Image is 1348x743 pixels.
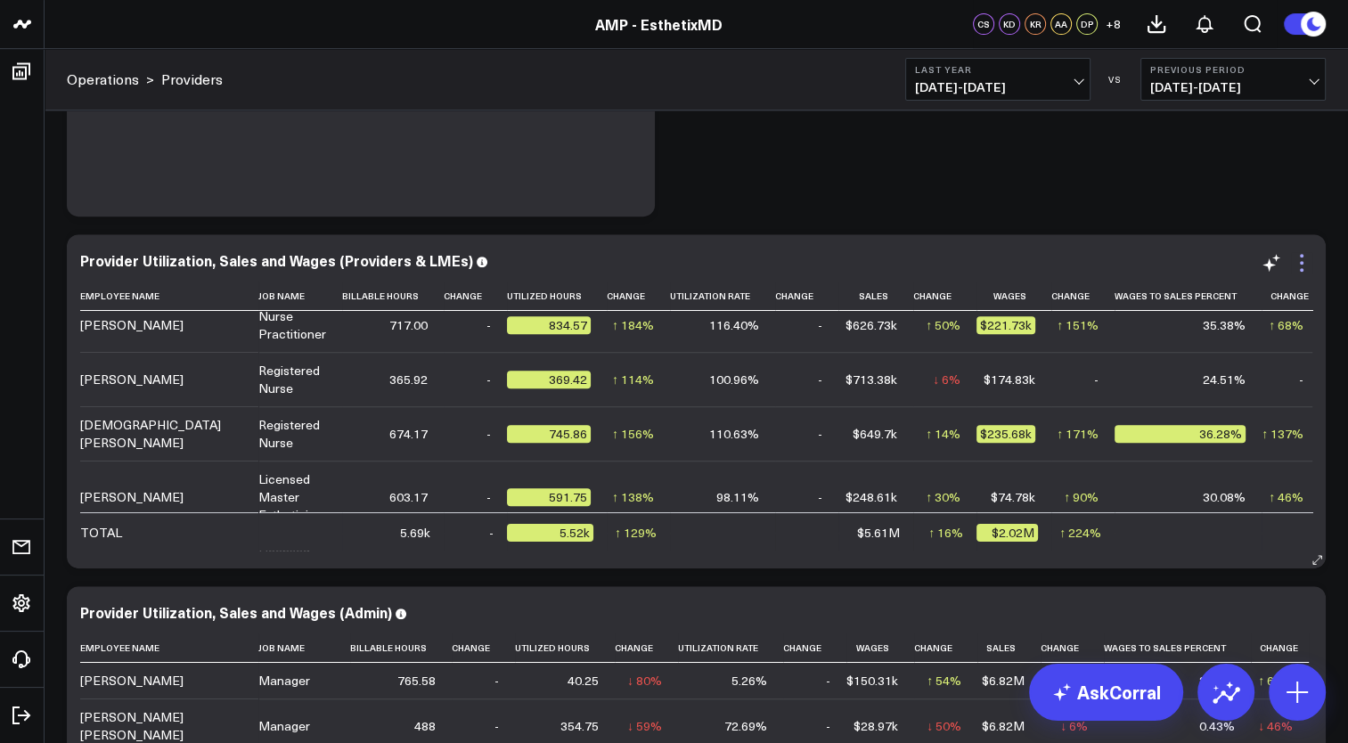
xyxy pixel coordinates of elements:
div: ↓ 50% [927,717,961,735]
div: 72.69% [724,717,767,735]
div: - [826,672,830,690]
div: [DEMOGRAPHIC_DATA][PERSON_NAME] [80,416,242,452]
div: Nurse Practitioner [258,307,326,343]
div: TOTAL [80,524,122,542]
th: Utilized Hours [507,282,607,311]
th: Wages To Sales Percent [1115,282,1262,311]
th: Change [913,282,976,311]
div: 35.38% [1203,316,1246,334]
th: Sales [977,633,1041,663]
div: $5.61M [857,524,900,542]
div: $626.73k [846,316,897,334]
div: AA [1050,13,1072,35]
div: - [494,717,499,735]
div: $28.97k [854,717,898,735]
div: Manager [258,717,310,735]
div: ↑ 137% [1262,425,1303,443]
th: Employee Name [80,633,258,663]
div: 40.25 [568,672,599,690]
div: ↑ 129% [615,524,657,542]
a: AMP - EsthetixMD [595,14,723,34]
th: Employee Name [80,282,258,311]
div: $2.02M [976,524,1038,542]
div: ↑ 171% [1057,425,1099,443]
th: Change [444,282,507,311]
th: Wages To Sales Percent [1104,633,1251,663]
th: Change [1251,633,1309,663]
th: Wages [976,282,1051,311]
th: Change [914,633,977,663]
th: Billable Hours [350,633,452,663]
div: 603.17 [389,488,428,506]
button: Previous Period[DATE]-[DATE] [1140,58,1326,101]
div: DP [1076,13,1098,35]
th: Change [1041,633,1104,663]
div: ↓ 80% [627,672,662,690]
button: +8 [1102,13,1123,35]
div: Manager [258,672,310,690]
div: ↑ 14% [926,425,960,443]
div: - [818,371,822,388]
div: ↑ 46% [1269,488,1303,506]
div: 116.40% [709,316,759,334]
div: Licensed Master Esthetician [258,470,326,524]
div: 98.11% [716,488,759,506]
div: [PERSON_NAME] [80,316,184,334]
div: $174.83k [984,371,1035,388]
div: ↓ 6% [1060,717,1088,735]
b: Last Year [915,64,1081,75]
div: 100.96% [709,371,759,388]
a: AskCorral [1029,664,1183,721]
div: 24.51% [1203,371,1246,388]
div: - [818,425,822,443]
div: 488 [414,717,436,735]
div: 36.28% [1115,425,1246,443]
div: > [67,69,154,89]
div: ↑ 30% [926,488,960,506]
div: - [486,316,491,334]
div: ↑ 151% [1057,316,1099,334]
button: Last Year[DATE]-[DATE] [905,58,1091,101]
div: $6.82M [982,717,1025,735]
div: ↑ 224% [1059,524,1101,542]
div: ↓ 6% [933,371,960,388]
div: - [494,672,499,690]
div: 834.57 [507,316,591,334]
div: - [818,488,822,506]
th: Wages [846,633,914,663]
th: Change [1262,282,1319,311]
th: Sales [838,282,913,311]
th: Change [775,282,838,311]
div: - [1094,371,1099,388]
div: - [826,717,830,735]
th: Change [615,633,678,663]
th: Change [783,633,846,663]
div: Registered Nurse [258,416,326,452]
div: $74.78k [991,488,1035,506]
div: CS [973,13,994,35]
div: $713.38k [846,371,897,388]
th: Utilization Rate [670,282,775,311]
th: Job Name [258,633,350,663]
div: $150.31k [846,672,898,690]
th: Change [607,282,670,311]
span: [DATE] - [DATE] [915,80,1081,94]
div: 591.75 [507,488,591,506]
div: - [818,316,822,334]
th: Billable Hours [342,282,444,311]
div: $649.7k [853,425,897,443]
div: 5.69k [400,524,430,542]
div: 717.00 [389,316,428,334]
th: Job Name [258,282,342,311]
div: 674.17 [389,425,428,443]
th: Utilized Hours [515,633,615,663]
a: Providers [161,69,223,89]
div: $221.73k [976,316,1035,334]
div: 5.26% [731,672,767,690]
span: [DATE] - [DATE] [1150,80,1316,94]
div: ↑ 114% [612,371,654,388]
div: 354.75 [560,717,599,735]
div: ↑ 54% [927,672,961,690]
span: + 8 [1106,18,1121,30]
div: ↑ 184% [612,316,654,334]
